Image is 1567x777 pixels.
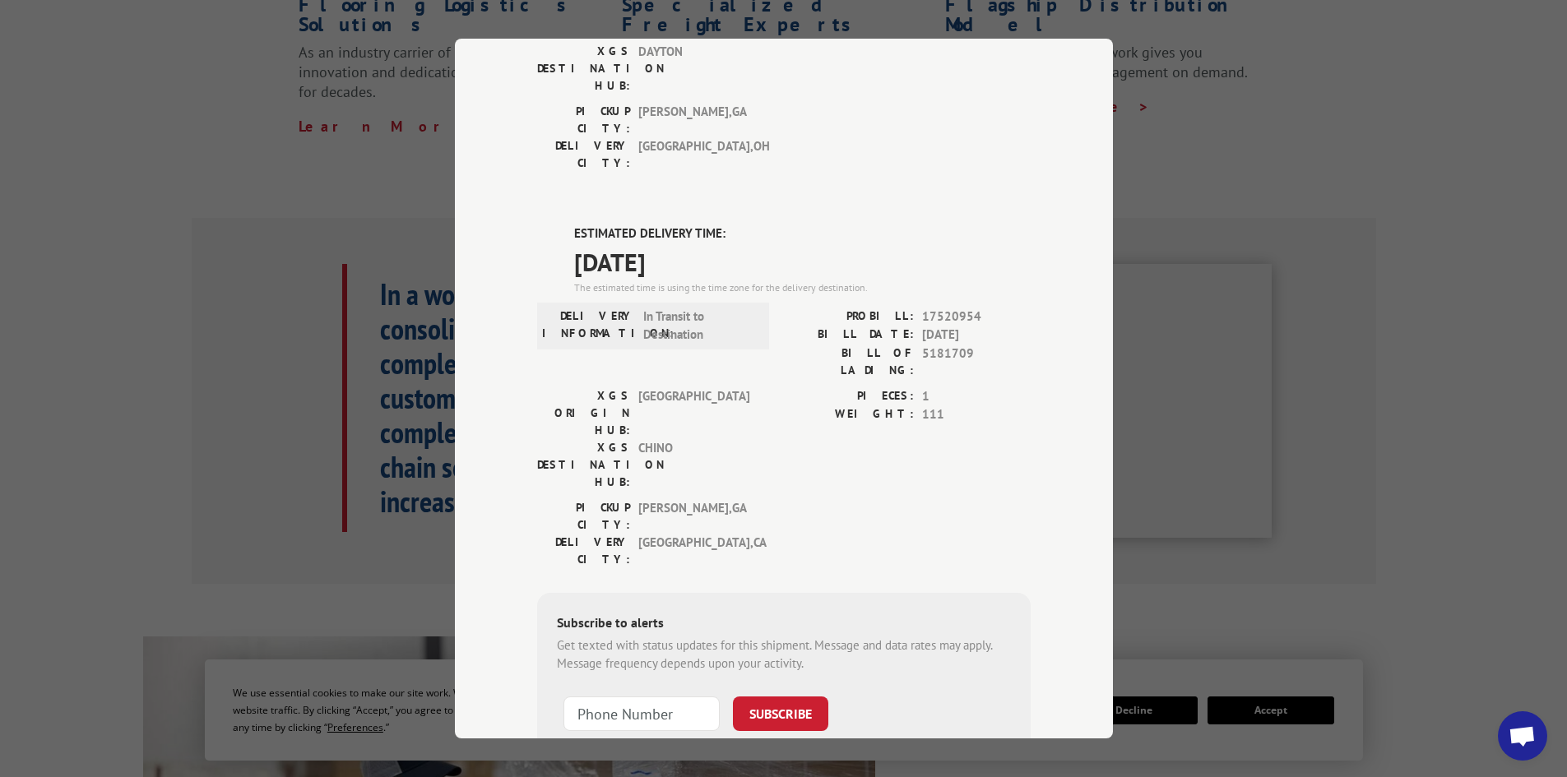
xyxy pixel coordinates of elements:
span: [PERSON_NAME] , GA [638,103,749,137]
div: Get texted with status updates for this shipment. Message and data rates may apply. Message frequ... [557,636,1011,673]
span: [DATE] [574,243,1031,280]
div: Subscribe to alerts [557,613,1011,636]
span: [GEOGRAPHIC_DATA] , CA [638,534,749,568]
div: The estimated time is using the time zone for the delivery destination. [574,280,1031,295]
span: 17520954 [922,308,1031,326]
label: DELIVERY CITY: [537,137,630,172]
span: [GEOGRAPHIC_DATA] , OH [638,137,749,172]
span: 1 [922,387,1031,406]
label: XGS DESTINATION HUB: [537,43,630,95]
label: WEIGHT: [784,405,914,424]
label: XGS ORIGIN HUB: [537,387,630,439]
label: PIECES: [784,387,914,406]
a: Open chat [1498,711,1547,761]
label: PROBILL: [784,308,914,326]
span: 111 [922,405,1031,424]
label: DELIVERY CITY: [537,534,630,568]
label: PICKUP CITY: [537,499,630,534]
label: ESTIMATED DELIVERY TIME: [574,224,1031,243]
span: CHINO [638,439,749,491]
span: 5181709 [922,345,1031,379]
label: DELIVERY INFORMATION: [542,308,635,345]
span: [DATE] [922,326,1031,345]
button: SUBSCRIBE [733,696,828,731]
label: XGS DESTINATION HUB: [537,439,630,491]
label: BILL OF LADING: [784,345,914,379]
span: [GEOGRAPHIC_DATA] [638,387,749,439]
label: BILL DATE: [784,326,914,345]
input: Phone Number [563,696,720,731]
span: DAYTON [638,43,749,95]
span: In Transit to Destination [643,308,754,345]
span: [PERSON_NAME] , GA [638,499,749,534]
label: PICKUP CITY: [537,103,630,137]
